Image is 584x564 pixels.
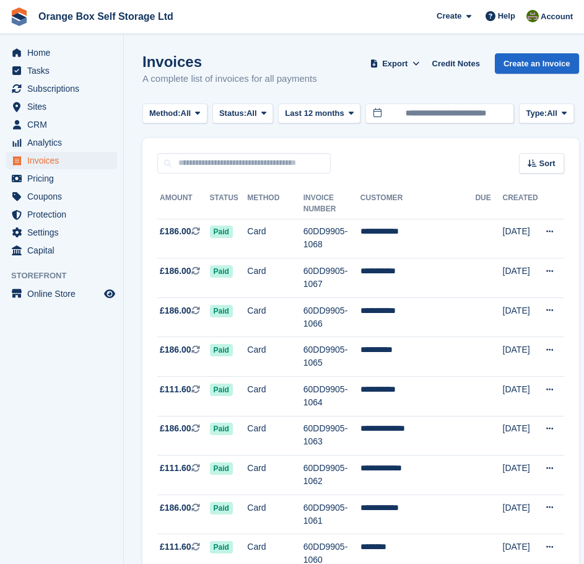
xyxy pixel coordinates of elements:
[27,170,102,187] span: Pricing
[247,297,303,337] td: Card
[6,285,117,302] a: menu
[27,188,102,205] span: Coupons
[6,152,117,169] a: menu
[210,384,233,396] span: Paid
[160,462,191,475] span: £111.60
[526,10,539,22] img: Pippa White
[303,416,360,456] td: 60DD9905-1063
[210,541,233,553] span: Paid
[278,104,360,124] button: Last 12 months
[247,456,303,495] td: Card
[503,377,538,416] td: [DATE]
[33,6,178,27] a: Orange Box Self Storage Ltd
[11,270,123,282] span: Storefront
[503,258,538,298] td: [DATE]
[303,188,360,219] th: Invoice Number
[160,422,191,435] span: £186.00
[157,188,210,219] th: Amount
[149,107,181,120] span: Method:
[303,456,360,495] td: 60DD9905-1062
[160,265,191,278] span: £186.00
[247,416,303,456] td: Card
[285,107,344,120] span: Last 12 months
[27,62,102,79] span: Tasks
[160,383,191,396] span: £111.60
[160,225,191,238] span: £186.00
[160,343,191,356] span: £186.00
[6,134,117,151] a: menu
[382,58,407,70] span: Export
[6,206,117,223] a: menu
[247,219,303,258] td: Card
[6,170,117,187] a: menu
[212,104,273,124] button: Status: All
[503,337,538,377] td: [DATE]
[503,297,538,337] td: [DATE]
[303,219,360,258] td: 60DD9905-1068
[6,224,117,241] a: menu
[6,242,117,259] a: menu
[142,72,317,86] p: A complete list of invoices for all payments
[539,157,556,170] span: Sort
[160,501,191,514] span: £186.00
[210,265,233,278] span: Paid
[247,337,303,377] td: Card
[27,116,102,133] span: CRM
[303,337,360,377] td: 60DD9905-1065
[210,226,233,238] span: Paid
[219,107,246,120] span: Status:
[475,188,502,219] th: Due
[547,107,557,120] span: All
[210,502,233,514] span: Paid
[519,104,573,124] button: Type: All
[303,258,360,298] td: 60DD9905-1067
[160,540,191,553] span: £111.60
[503,456,538,495] td: [DATE]
[27,242,102,259] span: Capital
[437,10,461,22] span: Create
[247,377,303,416] td: Card
[6,98,117,115] a: menu
[247,495,303,534] td: Card
[247,188,303,219] th: Method
[27,98,102,115] span: Sites
[526,107,547,120] span: Type:
[303,377,360,416] td: 60DD9905-1064
[27,285,102,302] span: Online Store
[503,495,538,534] td: [DATE]
[210,188,248,219] th: Status
[495,53,579,74] a: Create an Invoice
[6,188,117,205] a: menu
[541,11,573,23] span: Account
[27,134,102,151] span: Analytics
[303,297,360,337] td: 60DD9905-1066
[6,80,117,97] a: menu
[503,219,538,258] td: [DATE]
[6,62,117,79] a: menu
[160,304,191,317] span: £186.00
[102,286,117,301] a: Preview store
[368,53,422,74] button: Export
[303,495,360,534] td: 60DD9905-1061
[27,152,102,169] span: Invoices
[210,305,233,317] span: Paid
[27,206,102,223] span: Protection
[6,44,117,61] a: menu
[247,258,303,298] td: Card
[27,44,102,61] span: Home
[27,224,102,241] span: Settings
[142,104,207,124] button: Method: All
[181,107,191,120] span: All
[360,188,476,219] th: Customer
[210,423,233,435] span: Paid
[246,107,257,120] span: All
[427,53,485,74] a: Credit Notes
[503,188,538,219] th: Created
[27,80,102,97] span: Subscriptions
[10,7,28,26] img: stora-icon-8386f47178a22dfd0bd8f6a31ec36ba5ce8667c1dd55bd0f319d3a0aa187defe.svg
[498,10,515,22] span: Help
[210,462,233,475] span: Paid
[210,344,233,356] span: Paid
[503,416,538,456] td: [DATE]
[6,116,117,133] a: menu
